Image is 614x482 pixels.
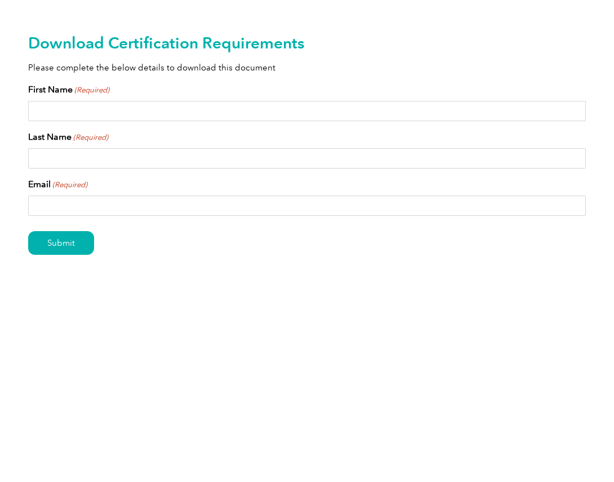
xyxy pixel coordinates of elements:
[28,130,108,144] label: Last Name
[28,178,87,191] label: Email
[28,83,109,96] label: First Name
[52,179,88,191] span: (Required)
[74,85,110,96] span: (Required)
[28,61,586,74] p: Please complete the below details to download this document
[28,231,94,255] input: Submit
[28,34,586,52] h2: Download Certification Requirements
[73,132,109,143] span: (Required)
